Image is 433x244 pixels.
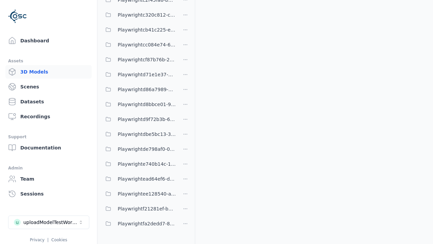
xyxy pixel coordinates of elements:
[5,34,92,47] a: Dashboard
[101,157,176,171] button: Playwrighte740b14c-14da-4387-887c-6b8e872d97ef
[5,110,92,123] a: Recordings
[118,175,176,183] span: Playwrightead64ef6-db1b-4d5a-b49f-5bade78b8f72
[118,160,176,168] span: Playwrighte740b14c-14da-4387-887c-6b8e872d97ef
[118,115,176,123] span: Playwrightd9f72b3b-66f5-4fd0-9c49-a6be1a64c72c
[101,187,176,201] button: Playwrightee128540-aad7-45a2-a070-fbdd316a1489
[101,127,176,141] button: Playwrightdbe5bc13-38ef-4d2f-9329-2437cdbf626b
[101,98,176,111] button: Playwrightd8bbce01-9637-468c-8f59-1050d21f77ba
[14,219,21,226] div: u
[118,41,176,49] span: Playwrightcc084e74-6bd9-4f7e-8d69-516a74321fe7
[118,85,176,94] span: Playwrightd86a7989-a27e-4cc3-9165-73b2f9dacd14
[118,26,176,34] span: Playwrightcb41c225-e288-4c3c-b493-07c6e16c0d29
[118,130,176,138] span: Playwrightdbe5bc13-38ef-4d2f-9329-2437cdbf626b
[101,217,176,230] button: Playwrightfa2dedd7-83d1-48b2-a06f-a16c3db01942
[8,164,89,172] div: Admin
[8,133,89,141] div: Support
[118,220,176,228] span: Playwrightfa2dedd7-83d1-48b2-a06f-a16c3db01942
[101,23,176,37] button: Playwrightcb41c225-e288-4c3c-b493-07c6e16c0d29
[51,238,67,242] a: Cookies
[101,68,176,81] button: Playwrightd71e1e37-d31c-4572-b04d-3c18b6f85a3d
[118,11,176,19] span: Playwrightc320c812-c1c4-4e9b-934e-2277c41aca46
[101,172,176,186] button: Playwrightead64ef6-db1b-4d5a-b49f-5bade78b8f72
[101,113,176,126] button: Playwrightd9f72b3b-66f5-4fd0-9c49-a6be1a64c72c
[118,70,176,79] span: Playwrightd71e1e37-d31c-4572-b04d-3c18b6f85a3d
[101,53,176,66] button: Playwrightcf87b76b-25d2-4f03-98a0-0e4abce8ca21
[101,83,176,96] button: Playwrightd86a7989-a27e-4cc3-9165-73b2f9dacd14
[101,8,176,22] button: Playwrightc320c812-c1c4-4e9b-934e-2277c41aca46
[5,65,92,79] a: 3D Models
[101,38,176,52] button: Playwrightcc084e74-6bd9-4f7e-8d69-516a74321fe7
[8,7,27,26] img: Logo
[118,205,176,213] span: Playwrightf21281ef-bbe4-4d9a-bb9a-5ca1779a30ca
[8,57,89,65] div: Assets
[30,238,44,242] a: Privacy
[47,238,49,242] span: |
[118,100,176,108] span: Playwrightd8bbce01-9637-468c-8f59-1050d21f77ba
[5,187,92,201] a: Sessions
[5,80,92,94] a: Scenes
[118,190,176,198] span: Playwrightee128540-aad7-45a2-a070-fbdd316a1489
[5,172,92,186] a: Team
[118,145,176,153] span: Playwrightde798af0-0a13-4792-ac1d-0e6eb1e31492
[5,141,92,155] a: Documentation
[5,95,92,108] a: Datasets
[8,216,89,229] button: Select a workspace
[101,142,176,156] button: Playwrightde798af0-0a13-4792-ac1d-0e6eb1e31492
[118,56,176,64] span: Playwrightcf87b76b-25d2-4f03-98a0-0e4abce8ca21
[23,219,78,226] div: uploadModelTestWorkspace
[101,202,176,216] button: Playwrightf21281ef-bbe4-4d9a-bb9a-5ca1779a30ca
